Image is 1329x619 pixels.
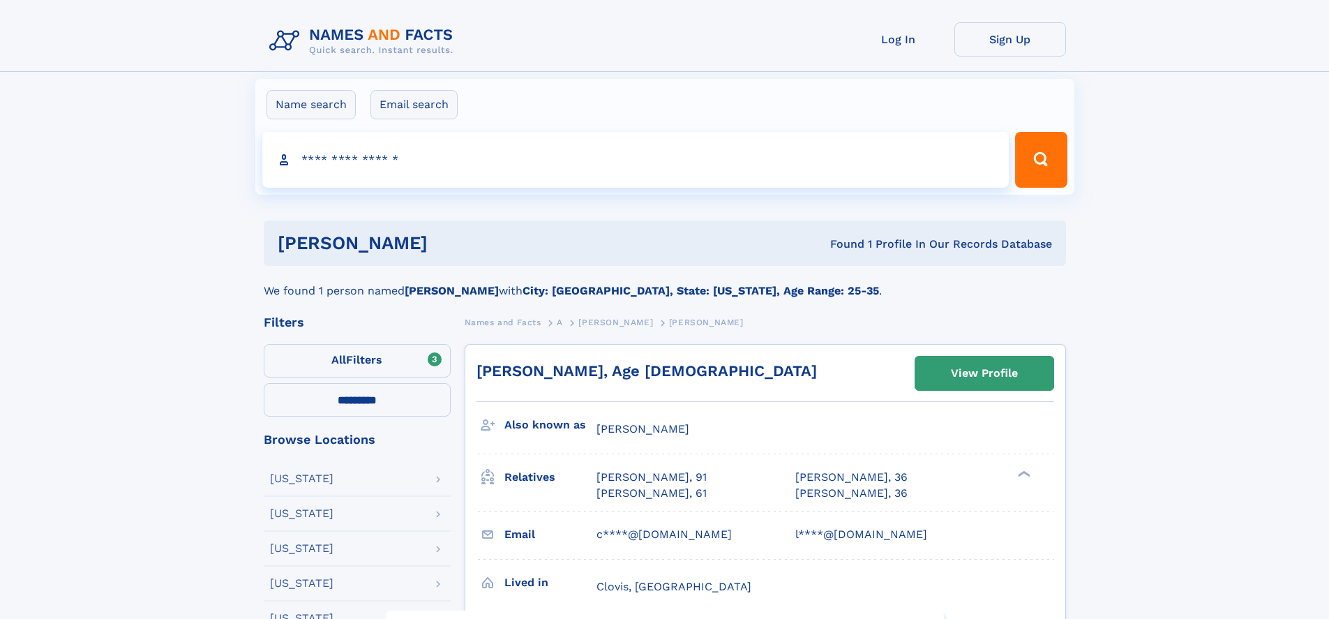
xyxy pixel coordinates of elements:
[557,318,563,327] span: A
[264,22,465,60] img: Logo Names and Facts
[1015,132,1067,188] button: Search Button
[266,90,356,119] label: Name search
[1014,470,1031,479] div: ❯
[596,470,707,485] a: [PERSON_NAME], 91
[270,543,333,554] div: [US_STATE]
[951,357,1018,389] div: View Profile
[264,266,1066,299] div: We found 1 person named with .
[954,22,1066,57] a: Sign Up
[557,313,563,331] a: A
[270,473,333,484] div: [US_STATE]
[264,433,451,446] div: Browse Locations
[405,284,499,297] b: [PERSON_NAME]
[669,318,744,327] span: [PERSON_NAME]
[504,413,596,437] h3: Also known as
[596,486,707,501] a: [PERSON_NAME], 61
[915,357,1053,390] a: View Profile
[795,470,908,485] a: [PERSON_NAME], 36
[262,132,1009,188] input: search input
[331,353,346,366] span: All
[264,316,451,329] div: Filters
[465,313,541,331] a: Names and Facts
[476,362,817,380] a: [PERSON_NAME], Age [DEMOGRAPHIC_DATA]
[264,344,451,378] label: Filters
[270,508,333,519] div: [US_STATE]
[504,571,596,595] h3: Lived in
[578,318,653,327] span: [PERSON_NAME]
[504,523,596,546] h3: Email
[795,486,908,501] a: [PERSON_NAME], 36
[278,234,629,252] h1: [PERSON_NAME]
[370,90,458,119] label: Email search
[270,578,333,589] div: [US_STATE]
[578,313,653,331] a: [PERSON_NAME]
[596,580,751,593] span: Clovis, [GEOGRAPHIC_DATA]
[596,422,689,435] span: [PERSON_NAME]
[504,465,596,489] h3: Relatives
[629,237,1052,252] div: Found 1 Profile In Our Records Database
[843,22,954,57] a: Log In
[523,284,879,297] b: City: [GEOGRAPHIC_DATA], State: [US_STATE], Age Range: 25-35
